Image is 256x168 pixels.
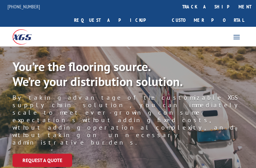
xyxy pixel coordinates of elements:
[167,13,248,27] a: Customer Portal
[13,154,72,167] a: Request a Quote
[13,94,243,146] p: By taking advantage of the customizable XGS supply chain solution, you can immediately scale to m...
[13,59,231,89] p: You’re the flooring source. We’re your distribution solution.
[8,3,40,10] a: [PHONE_NUMBER]
[69,13,160,27] a: Request a pickup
